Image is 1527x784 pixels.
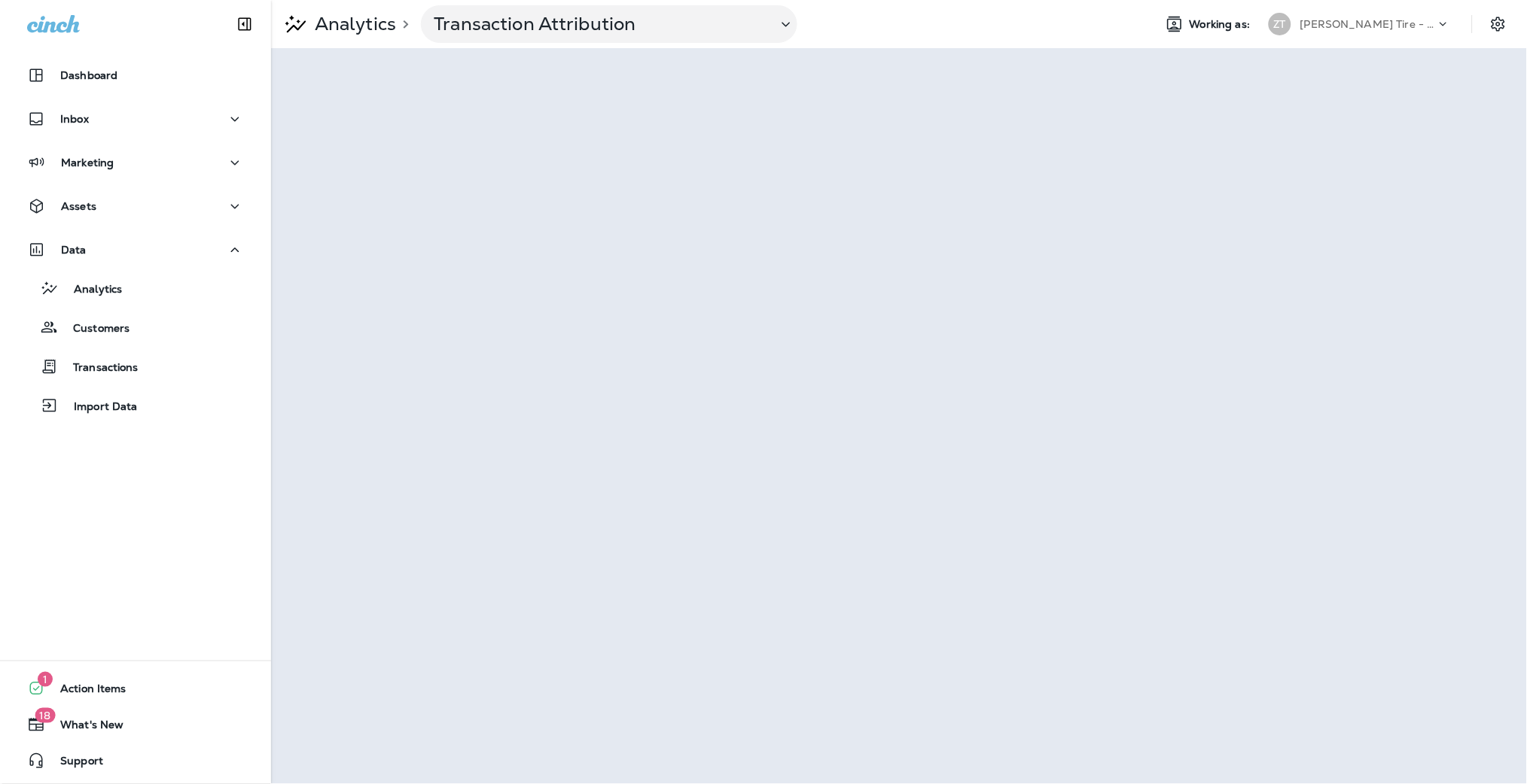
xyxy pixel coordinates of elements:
[61,156,114,169] p: Marketing
[15,60,256,90] button: Dashboard
[45,755,103,773] span: Support
[38,672,53,687] span: 1
[35,708,55,723] span: 18
[58,322,130,336] p: Customers
[224,9,266,39] button: Collapse Sidebar
[15,191,256,221] button: Assets
[15,311,256,343] button: Customers
[15,351,256,382] button: Transactions
[309,13,396,35] p: Analytics
[434,13,765,35] p: Transaction Attribution
[61,244,87,256] p: Data
[60,113,89,125] p: Inbox
[45,682,126,700] span: Action Items
[15,746,256,776] button: Support
[15,104,256,134] button: Inbox
[15,673,256,703] button: 1Action Items
[61,200,96,212] p: Assets
[60,69,117,81] p: Dashboard
[1269,13,1291,35] div: ZT
[45,719,123,737] span: What's New
[15,390,256,421] button: Import Data
[15,147,256,178] button: Marketing
[15,235,256,265] button: Data
[1300,18,1436,30] p: [PERSON_NAME] Tire - [GEOGRAPHIC_DATA]
[59,400,138,415] p: Import Data
[15,272,256,304] button: Analytics
[59,283,122,297] p: Analytics
[396,18,409,30] p: >
[1190,18,1254,31] span: Working as:
[15,710,256,740] button: 18What's New
[1485,11,1512,38] button: Settings
[58,361,139,375] p: Transactions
